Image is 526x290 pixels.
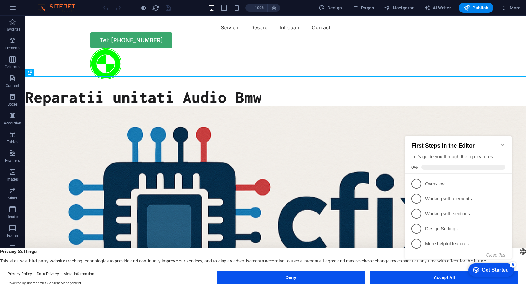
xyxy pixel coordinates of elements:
div: Get Started [79,140,106,146]
p: Favorites [4,27,20,32]
div: Get Started 5 items remaining, 0% complete [66,136,111,149]
button: Close this [84,125,103,130]
p: Header [6,214,19,219]
p: Working with elements [23,68,98,75]
button: More [498,3,523,13]
p: Columns [5,64,20,69]
span: AI Writer [424,5,451,11]
span: Navigator [384,5,414,11]
p: Features [5,158,20,163]
h2: First Steps in the Editor [9,15,103,22]
p: Footer [7,233,18,238]
button: 100% [245,4,268,12]
i: On resize automatically adjust zoom level to fit chosen device. [271,5,277,11]
p: Overview [23,53,98,60]
span: Design [319,5,342,11]
li: More helpful features [3,109,109,124]
img: Editor Logo [36,4,83,12]
p: Elements [5,46,21,51]
div: Design (Ctrl+Alt+Y) [316,3,345,13]
li: Overview [3,49,109,64]
li: Design Settings [3,94,109,109]
p: Working with sections [23,83,98,90]
span: Publish [464,5,488,11]
h6: 100% [255,4,265,12]
span: 0% [9,37,19,42]
li: Working with sections [3,79,109,94]
p: More helpful features [23,113,98,120]
button: Pages [349,3,376,13]
button: Navigator [382,3,416,13]
p: Design Settings [23,98,98,105]
i: Reload page [152,4,159,12]
p: Content [6,83,19,88]
span: Pages [352,5,374,11]
button: Click here to leave preview mode and continue editing [139,4,147,12]
p: Images [6,177,19,182]
button: Publish [459,3,493,13]
p: Tables [7,139,18,144]
button: reload [152,4,159,12]
div: Let's guide you through the top features [9,26,103,33]
p: Accordion [4,121,21,126]
li: Working with elements [3,64,109,79]
p: Boxes [8,102,18,107]
p: Slider [8,196,18,201]
div: Minimize checklist [98,15,103,20]
button: AI Writer [421,3,454,13]
button: Design [316,3,345,13]
span: More [501,5,521,11]
div: 5 [107,134,113,141]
